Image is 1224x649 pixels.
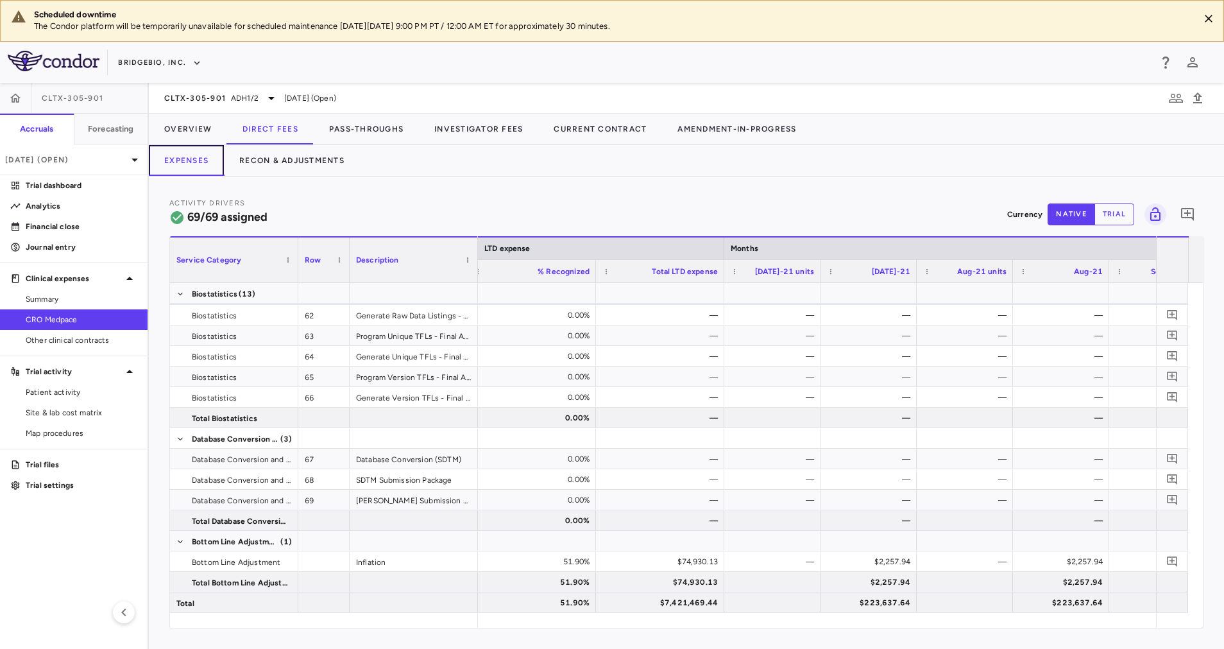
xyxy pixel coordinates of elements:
[608,572,718,593] div: $74,930.13
[26,334,137,346] span: Other clinical contracts
[1166,329,1178,342] svg: Add comment
[1164,450,1181,467] button: Add comment
[479,593,590,613] div: 51.90%
[26,407,137,419] span: Site & lab cost matrix
[832,387,910,408] div: —
[832,490,910,510] div: —
[1094,203,1134,225] button: trial
[26,480,137,491] p: Trial settings
[479,551,590,572] div: 51.90%
[608,346,718,367] div: —
[1074,267,1103,276] span: Aug-21
[832,367,910,387] div: —
[192,388,237,408] span: Biostatistics
[350,469,478,489] div: SDTM Submission Package
[26,366,122,377] p: Trial activity
[484,244,531,253] span: LTD expense
[736,490,814,510] div: —
[736,449,814,469] div: —
[26,221,137,232] p: Financial close
[479,387,590,408] div: 0.00%
[192,367,237,388] span: Biostatistics
[8,51,99,71] img: logo-full-SnFGN8VE.png
[928,367,1007,387] div: —
[227,114,314,144] button: Direct Fees
[832,551,910,572] div: $2,257.94
[1164,491,1181,508] button: Add comment
[832,408,910,428] div: —
[928,325,1007,346] div: —
[1024,387,1103,408] div: —
[1139,203,1166,225] span: Lock grid
[419,114,538,144] button: Investigator Fees
[26,293,137,305] span: Summary
[1166,453,1178,465] svg: Add comment
[479,346,590,367] div: 0.00%
[479,449,590,469] div: 0.00%
[298,490,350,510] div: 69
[662,114,812,144] button: Amendment-In-Progress
[608,408,718,428] div: —
[149,114,227,144] button: Overview
[192,490,291,511] span: Database Conversion and Data Submission Files
[608,387,718,408] div: —
[34,9,1189,21] div: Scheduled downtime
[284,92,336,104] span: [DATE] (Open)
[26,180,137,191] p: Trial dashboard
[736,367,814,387] div: —
[187,209,268,226] h6: 69/69 assigned
[1166,391,1178,403] svg: Add comment
[350,551,478,571] div: Inflation
[280,429,292,449] span: (3)
[1121,449,1199,469] div: —
[192,511,291,532] span: Total Database Conversion and Data Submission Files
[538,267,590,276] span: % Recognized
[479,572,590,593] div: 51.90%
[608,367,718,387] div: —
[1121,305,1199,325] div: —
[26,428,137,439] span: Map procedures
[608,593,718,613] div: $7,421,469.44
[832,346,910,367] div: —
[298,469,350,489] div: 68
[832,325,910,346] div: —
[928,469,1007,490] div: —
[928,449,1007,469] div: —
[1024,572,1103,593] div: $2,257.94
[26,314,137,325] span: CRO Medpace
[305,255,321,264] span: Row
[192,470,291,490] span: Database Conversion and Data Submission Files
[479,469,590,490] div: 0.00%
[1048,203,1095,225] button: native
[26,241,137,253] p: Journal entry
[736,346,814,367] div: —
[42,93,103,103] span: CLTX-305-901
[192,573,291,593] span: Total Bottom Line Adjustment
[479,408,590,428] div: 0.00%
[1164,306,1181,324] button: Add comment
[608,325,718,346] div: —
[239,284,256,304] span: (13)
[608,551,718,572] div: $74,930.13
[1151,267,1199,276] span: Sep-21 units
[350,325,478,345] div: Program Unique TFLs - Final Analysis
[1024,346,1103,367] div: —
[928,305,1007,325] div: —
[872,267,910,276] span: [DATE]-21
[350,490,478,510] div: [PERSON_NAME] Submission Package
[832,469,910,490] div: —
[479,367,590,387] div: 0.00%
[26,200,137,212] p: Analytics
[298,367,350,386] div: 65
[192,326,237,347] span: Biostatistics
[192,532,279,552] span: Bottom Line Adjustment
[832,572,910,593] div: $2,257.94
[298,449,350,469] div: 67
[608,469,718,490] div: —
[1121,387,1199,408] div: —
[298,387,350,407] div: 66
[26,459,137,471] p: Trial files
[608,490,718,510] div: —
[1177,203,1198,225] button: Add comment
[1166,309,1178,321] svg: Add comment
